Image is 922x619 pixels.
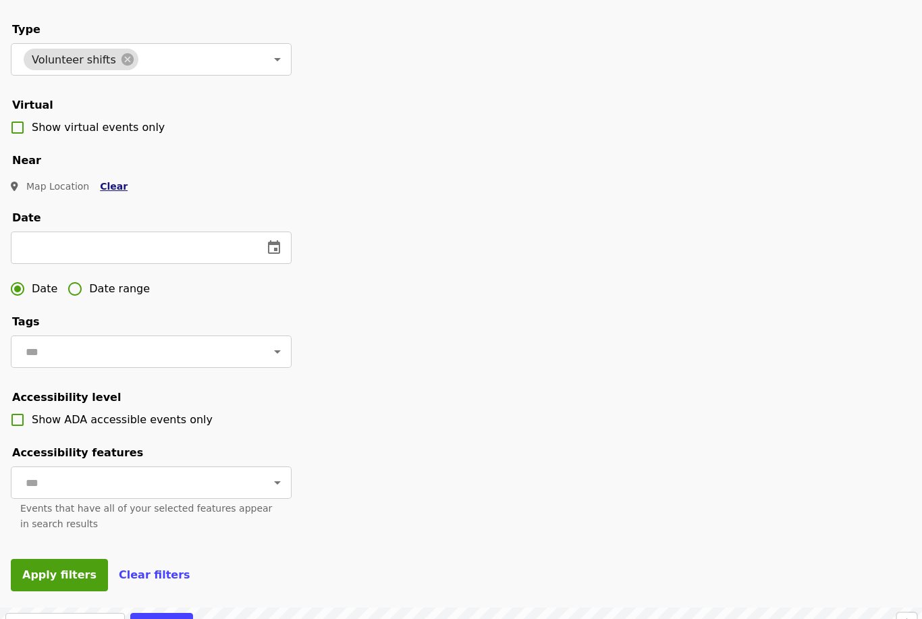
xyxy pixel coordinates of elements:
span: Date range [89,281,150,298]
button: Apply filters [11,560,108,592]
i: map-marker-alt icon [11,182,18,193]
button: Open [268,474,287,493]
span: Accessibility level [12,392,121,404]
span: Tags [12,316,40,329]
span: Date [12,212,41,225]
span: Near [12,155,41,167]
span: Volunteer shifts [24,54,124,67]
button: Clear [89,175,138,200]
span: Clear filters [119,569,190,582]
span: Map Location [26,182,89,192]
div: Volunteer shifts [24,49,138,71]
span: Clear [100,182,128,192]
span: Type [12,24,40,36]
button: Open [268,51,287,70]
span: Accessibility features [12,447,143,460]
button: Open [268,343,287,362]
span: Show ADA accessible events only [32,414,213,427]
span: Date [32,281,57,298]
span: Events that have all of your selected features appear in search results [20,504,272,530]
button: Clear filters [119,568,190,584]
span: Virtual [12,99,53,112]
span: Show virtual events only [32,122,165,134]
span: Apply filters [22,569,97,582]
button: change date [258,232,290,265]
